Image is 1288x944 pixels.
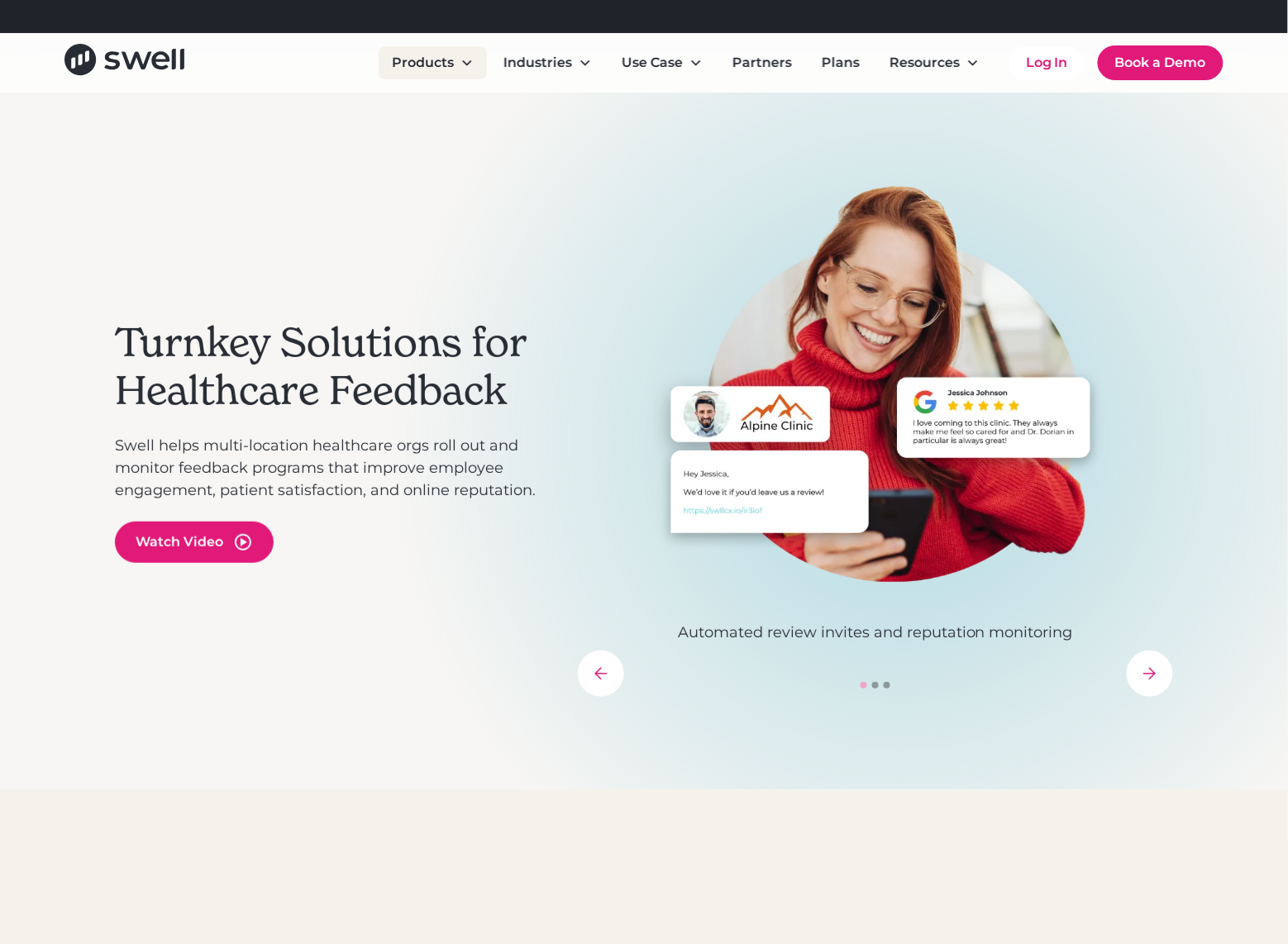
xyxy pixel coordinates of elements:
a: Plans [809,46,873,79]
div: carousel [578,185,1173,697]
p: Swell helps multi-location healthcare orgs roll out and monitor feedback programs that improve em... [115,435,561,502]
a: Book a Demo [1098,45,1224,80]
div: Industries [503,53,572,73]
div: Industries [490,46,605,79]
div: Show slide 1 of 3 [861,682,867,689]
div: Show slide 3 of 3 [884,682,890,689]
div: Show slide 2 of 3 [872,682,879,689]
div: 1 of 3 [578,185,1173,644]
p: Automated review invites and reputation monitoring [578,622,1173,644]
div: next slide [1127,651,1173,697]
div: Use Case [608,46,716,79]
a: Log In [1009,46,1085,79]
div: Products [379,46,487,79]
div: previous slide [578,651,624,697]
a: home [64,44,184,81]
div: Resources [876,46,993,79]
a: Partners [719,46,805,79]
div: Resources [890,53,960,73]
iframe: Chat Widget [999,765,1288,944]
div: Products [392,53,454,73]
div: Use Case [622,53,683,73]
div: Watch Video [136,532,223,552]
h2: Turnkey Solutions for Healthcare Feedback [115,319,561,414]
a: open lightbox [115,522,274,563]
